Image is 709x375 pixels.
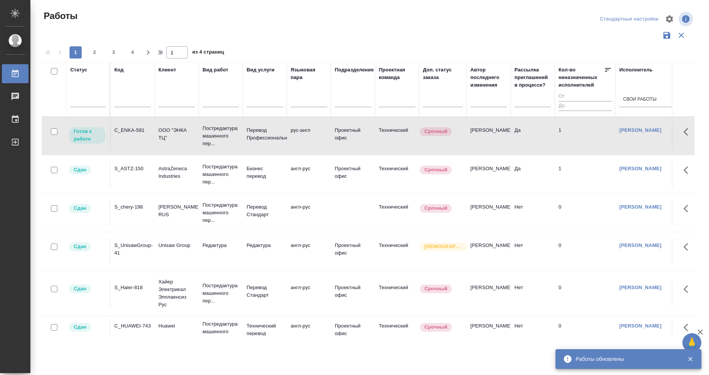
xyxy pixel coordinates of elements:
[68,127,106,144] div: Исполнитель может приступить к работе
[467,123,511,149] td: [PERSON_NAME]
[42,10,78,22] span: Работы
[679,199,697,218] button: Здесь прячутся важные кнопки
[424,285,447,293] p: Срочный
[247,203,283,218] p: Перевод Стандарт
[114,242,151,257] div: S_UnisawGroup-41
[375,238,419,264] td: Технический
[660,10,679,28] span: Настроить таблицу
[74,323,86,331] p: Сдан
[287,161,331,188] td: англ-рус
[619,166,662,171] a: [PERSON_NAME]
[74,166,86,174] p: Сдан
[623,97,657,103] div: Свои работы
[74,128,101,143] p: Готов к работе
[470,66,507,89] div: Автор последнего изменения
[660,28,674,43] button: Сохранить фильтры
[467,238,511,264] td: [PERSON_NAME]
[555,199,616,226] td: 0
[287,123,331,149] td: рус-англ
[559,101,612,111] input: До
[108,46,120,59] button: 3
[203,282,239,305] p: Постредактура машинного пер...
[203,163,239,186] p: Постредактура машинного пер...
[619,204,662,210] a: [PERSON_NAME]
[559,92,612,101] input: От
[158,127,195,142] p: ООО "ЭНКА ТЦ"
[467,318,511,345] td: [PERSON_NAME]
[331,238,375,264] td: Проектный офис
[247,66,275,74] div: Вид услуги
[287,318,331,345] td: англ-рус
[424,166,447,174] p: Срочный
[108,49,120,56] span: 3
[423,66,463,81] div: Доп. статус заказа
[682,333,701,352] button: 🙏
[89,49,101,56] span: 2
[511,238,555,264] td: Нет
[127,46,139,59] button: 4
[679,318,697,337] button: Здесь прячутся важные кнопки
[203,320,239,343] p: Постредактура машинного пер...
[158,322,195,330] p: Huawei
[467,199,511,226] td: [PERSON_NAME]
[511,123,555,149] td: Да
[619,66,653,74] div: Исполнитель
[511,161,555,188] td: Да
[375,161,419,188] td: Технический
[331,161,375,188] td: Проектный офис
[511,318,555,345] td: Нет
[287,199,331,226] td: англ-рус
[68,322,106,332] div: Менеджер проверил работу исполнителя, передает ее на следующий этап
[114,203,151,211] div: S_chery-198
[247,322,283,337] p: Технический перевод
[203,201,239,224] p: Постредактура машинного пер...
[68,242,106,252] div: Менеджер проверил работу исполнителя, передает ее на следующий этап
[68,203,106,214] div: Менеджер проверил работу исполнителя, передает ее на следующий этап
[679,280,697,298] button: Здесь прячутся важные кнопки
[598,13,660,25] div: split button
[619,127,662,133] a: [PERSON_NAME]
[674,28,688,43] button: Сбросить фильтры
[424,128,447,135] p: Срочный
[114,165,151,172] div: S_ASTZ-150
[379,66,415,81] div: Проектная команда
[619,285,662,290] a: [PERSON_NAME]
[555,123,616,149] td: 1
[375,199,419,226] td: Технический
[74,285,86,293] p: Сдан
[559,66,604,89] div: Кол-во неназначенных исполнителей
[679,238,697,256] button: Здесь прячутся важные кнопки
[127,49,139,56] span: 4
[555,161,616,188] td: 1
[679,123,697,141] button: Здесь прячутся важные кнопки
[114,284,151,291] div: S_Haier-818
[375,318,419,345] td: Технический
[467,280,511,307] td: [PERSON_NAME]
[514,66,551,89] div: Рассылка приглашений в процессе?
[158,242,195,249] p: Unisaw Group
[555,238,616,264] td: 0
[68,284,106,294] div: Менеджер проверил работу исполнителя, передает ее на следующий этап
[287,280,331,307] td: англ-рус
[114,127,151,134] div: C_ENKA-581
[114,322,151,330] div: C_HUAWEI-743
[192,47,224,59] span: из 4 страниц
[424,243,462,250] p: [DEMOGRAPHIC_DATA]
[375,123,419,149] td: Технический
[424,204,447,212] p: Срочный
[682,356,698,362] button: Закрыть
[685,335,698,351] span: 🙏
[158,203,195,218] p: [PERSON_NAME] RUS
[619,242,662,248] a: [PERSON_NAME]
[89,46,101,59] button: 2
[247,242,283,249] p: Редактура
[335,66,374,74] div: Подразделение
[679,161,697,179] button: Здесь прячутся важные кнопки
[291,66,327,81] div: Языковая пара
[158,66,176,74] div: Клиент
[203,242,239,249] p: Редактура
[287,238,331,264] td: англ-рус
[375,280,419,307] td: Технический
[331,123,375,149] td: Проектный офис
[203,66,228,74] div: Вид работ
